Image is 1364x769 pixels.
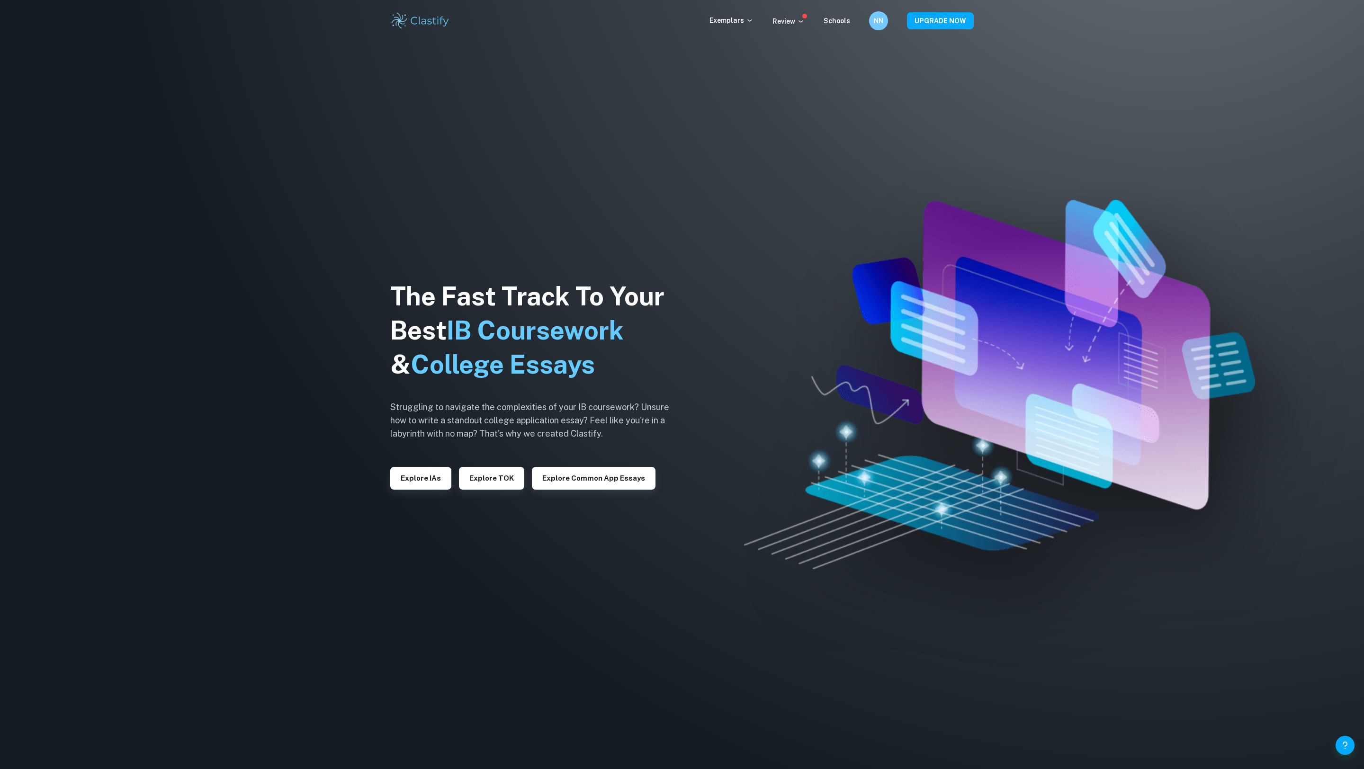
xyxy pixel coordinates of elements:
p: Exemplars [709,15,754,26]
a: Explore TOK [459,473,524,482]
button: UPGRADE NOW [907,12,974,29]
p: Review [772,16,805,27]
button: Explore Common App essays [532,467,655,490]
h1: The Fast Track To Your Best & [390,279,684,382]
button: Help and Feedback [1336,736,1355,755]
a: Schools [824,17,850,25]
button: NN [869,11,888,30]
button: Explore TOK [459,467,524,490]
a: Explore IAs [390,473,451,482]
img: Clastify hero [744,200,1255,569]
h6: Struggling to navigate the complexities of your IB coursework? Unsure how to write a standout col... [390,401,684,440]
span: College Essays [411,349,595,379]
span: IB Coursework [447,315,624,345]
h6: NN [873,16,884,26]
button: Explore IAs [390,467,451,490]
img: Clastify logo [390,11,450,30]
a: Explore Common App essays [532,473,655,482]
